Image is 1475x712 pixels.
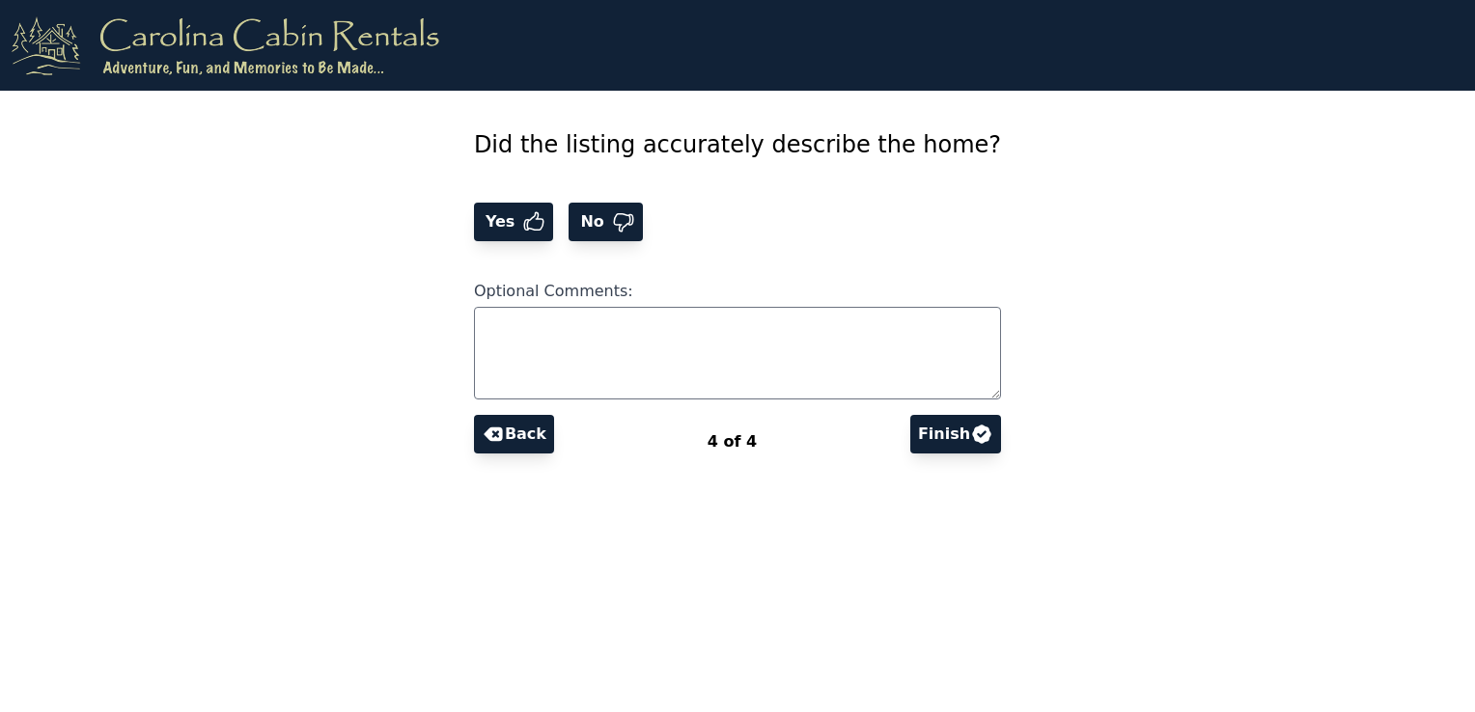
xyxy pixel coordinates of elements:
span: Optional Comments: [474,282,633,300]
button: Finish [910,415,1001,453]
textarea: Optional Comments: [474,307,1001,399]
img: logo.png [12,15,439,75]
button: Yes [474,203,554,241]
span: 4 of 4 [708,432,757,451]
button: Back [474,415,554,453]
span: Did the listing accurately describe the home? [474,131,1001,158]
span: Yes [482,210,523,233]
button: No [569,203,642,241]
span: No [576,210,611,233]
